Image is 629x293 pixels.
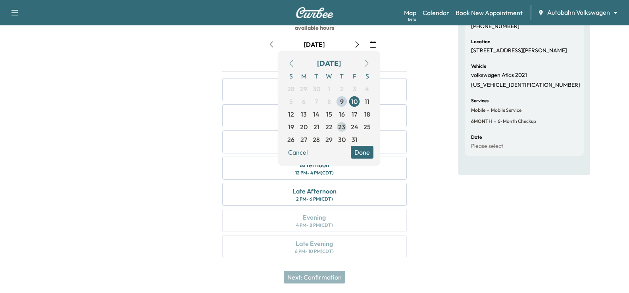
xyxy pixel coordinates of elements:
[348,70,361,82] span: F
[328,84,330,94] span: 1
[471,72,527,79] p: volkswagen Atlas 2021
[364,122,371,132] span: 25
[340,84,344,94] span: 2
[547,8,610,17] span: Autobahn Volkswagen
[314,122,319,132] span: 21
[300,84,307,94] span: 29
[326,109,332,119] span: 15
[296,196,333,202] div: 2 PM - 6 PM (CDT)
[423,8,449,17] a: Calendar
[287,135,294,144] span: 26
[361,70,373,82] span: S
[288,122,294,132] span: 19
[471,39,491,44] h6: Location
[471,98,489,103] h6: Services
[456,8,523,17] a: Book New Appointment
[338,135,346,144] span: 30
[471,64,486,69] h6: Vehicle
[404,8,416,17] a: MapBeta
[313,109,319,119] span: 14
[471,47,567,54] p: [STREET_ADDRESS][PERSON_NAME]
[352,135,358,144] span: 31
[471,23,519,30] p: [PHONE_NUMBER]
[335,70,348,82] span: T
[297,70,310,82] span: M
[302,97,306,106] span: 6
[313,135,320,144] span: 28
[340,97,344,106] span: 9
[323,70,335,82] span: W
[364,109,370,119] span: 18
[315,97,318,106] span: 7
[408,16,416,22] div: Beta
[351,122,358,132] span: 24
[325,122,333,132] span: 22
[325,135,333,144] span: 29
[287,84,294,94] span: 28
[300,135,307,144] span: 27
[353,84,356,94] span: 3
[285,70,297,82] span: S
[471,107,485,113] span: Mobile
[489,107,521,113] span: Mobile Service
[485,106,489,114] span: -
[471,118,492,124] span: 6MONTH
[365,97,369,106] span: 11
[351,146,373,159] button: Done
[300,122,308,132] span: 20
[295,170,334,176] div: 12 PM - 4 PM (CDT)
[365,84,369,94] span: 4
[288,109,294,119] span: 12
[296,7,334,18] img: Curbee Logo
[492,117,496,125] span: -
[310,70,323,82] span: T
[352,109,357,119] span: 17
[471,135,482,140] h6: Date
[327,97,331,106] span: 8
[285,146,312,159] button: Cancel
[301,109,307,119] span: 13
[317,58,341,69] div: [DATE]
[351,97,358,106] span: 10
[289,97,293,106] span: 5
[496,118,536,124] span: 6-month checkup
[313,84,320,94] span: 30
[339,109,345,119] span: 16
[292,186,337,196] div: Late Afternoon
[304,40,325,49] div: [DATE]
[338,122,345,132] span: 23
[471,82,580,89] p: [US_VEHICLE_IDENTIFICATION_NUMBER]
[471,143,503,150] p: Please select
